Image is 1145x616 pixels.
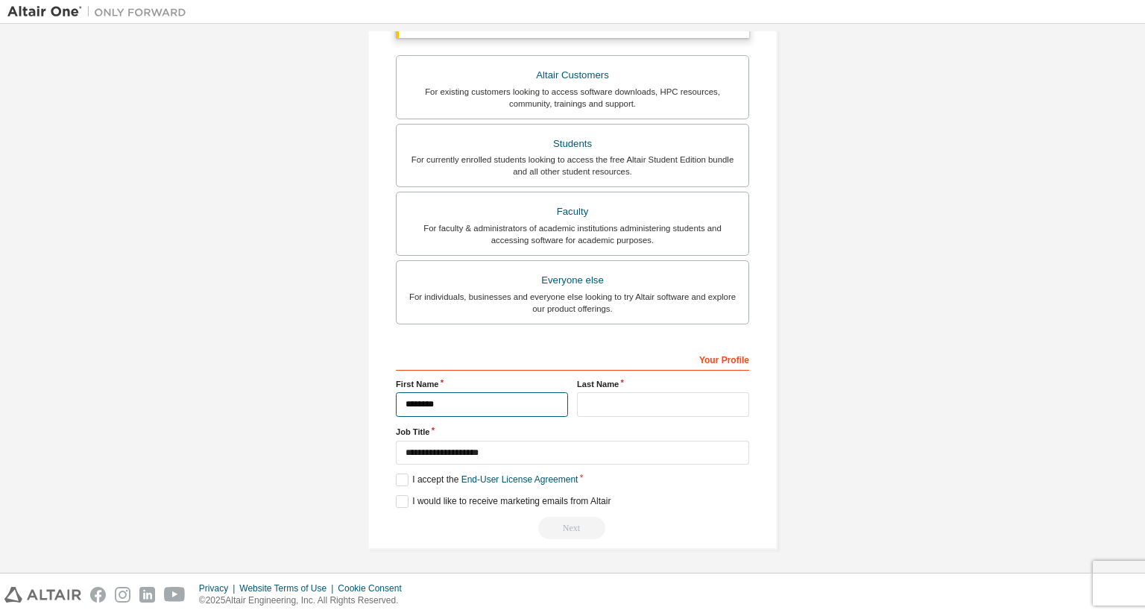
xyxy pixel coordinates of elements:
[139,587,155,603] img: linkedin.svg
[396,426,749,438] label: Job Title
[406,154,739,177] div: For currently enrolled students looking to access the free Altair Student Edition bundle and all ...
[396,347,749,371] div: Your Profile
[396,495,611,508] label: I would like to receive marketing emails from Altair
[406,133,739,154] div: Students
[396,378,568,390] label: First Name
[338,582,410,594] div: Cookie Consent
[406,222,739,246] div: For faculty & administrators of academic institutions administering students and accessing softwa...
[406,201,739,222] div: Faculty
[90,587,106,603] img: facebook.svg
[239,582,338,594] div: Website Terms of Use
[7,4,194,19] img: Altair One
[115,587,130,603] img: instagram.svg
[164,587,186,603] img: youtube.svg
[461,474,578,485] a: End-User License Agreement
[406,65,739,86] div: Altair Customers
[406,86,739,110] div: For existing customers looking to access software downloads, HPC resources, community, trainings ...
[406,291,739,315] div: For individuals, businesses and everyone else looking to try Altair software and explore our prod...
[396,517,749,539] div: Read and acccept EULA to continue
[199,594,411,607] p: © 2025 Altair Engineering, Inc. All Rights Reserved.
[199,582,239,594] div: Privacy
[396,474,578,486] label: I accept the
[4,587,81,603] img: altair_logo.svg
[577,378,749,390] label: Last Name
[406,270,739,291] div: Everyone else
